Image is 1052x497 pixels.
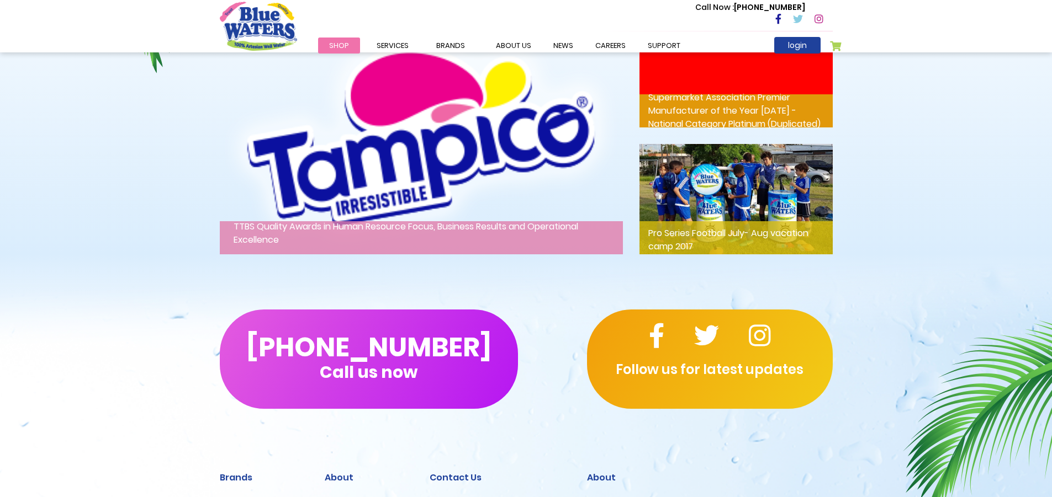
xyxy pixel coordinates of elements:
a: about us [485,38,542,54]
p: TTBS Quality Awards in Human Resource Focus, Business Results and Operational Excellence [220,221,623,254]
h2: Contact Us [430,472,570,483]
a: TTBS Quality Awards in Human Resource Focus, Business Results and Operational Excellence [220,129,623,141]
span: Shop [329,40,349,51]
span: Brands [436,40,465,51]
a: login [774,37,821,54]
span: Call Now : [695,2,734,13]
a: Pro Series Football July- Aug vacation camp 2017 [639,192,833,205]
img: TTBS Quality Awards in Human Resource Focus, Business Results and Operational Excellence [220,17,623,254]
button: [PHONE_NUMBER]Call us now [220,309,518,409]
p: Follow us for latest updates [587,360,833,380]
h2: About [325,472,413,483]
h2: Brands [220,472,308,483]
a: careers [584,38,637,54]
a: News [542,38,584,54]
a: support [637,38,691,54]
img: Pro Series Football July- Aug vacation camp 2017 [639,144,833,254]
span: Services [377,40,409,51]
p: Pro Series Football July- Aug vacation camp 2017 [639,221,833,254]
a: store logo [220,2,297,50]
h2: About [587,472,833,483]
p: Supermarket Association Premier Manufacturer of the Year [DATE] - National Category Platinum (Dup... [639,94,833,127]
p: [PHONE_NUMBER] [695,2,805,13]
span: Call us now [320,369,417,375]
